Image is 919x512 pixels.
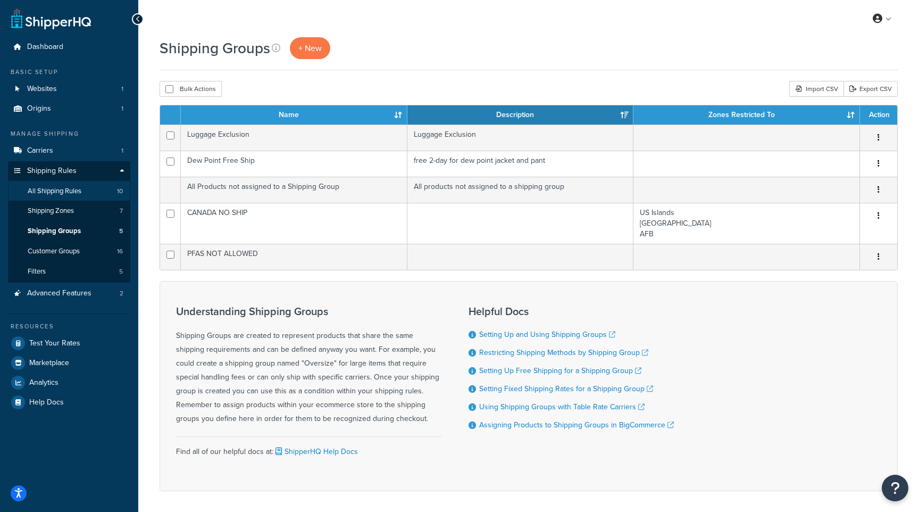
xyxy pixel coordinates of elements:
a: ShipperHQ Help Docs [273,446,358,457]
span: 10 [117,187,123,196]
li: Websites [8,79,130,99]
td: All Products not assigned to a Shipping Group [181,177,407,203]
a: Origins 1 [8,99,130,119]
span: Origins [27,104,51,113]
span: Test Your Rates [29,339,80,348]
h3: Understanding Shipping Groups [176,305,442,317]
span: 7 [120,207,123,216]
a: Carriers 1 [8,141,130,161]
a: Using Shipping Groups with Table Rate Carriers [479,401,645,412]
span: 1 [121,85,123,94]
span: Dashboard [27,43,63,52]
a: Export CSV [843,81,898,97]
li: Shipping Groups [8,221,130,241]
a: Shipping Zones 7 [8,201,130,221]
div: Import CSV [789,81,843,97]
div: Manage Shipping [8,129,130,138]
li: Origins [8,99,130,119]
li: Carriers [8,141,130,161]
a: ShipperHQ Home [11,8,91,29]
li: Advanced Features [8,284,130,303]
td: Luggage Exclusion [181,125,407,151]
a: Setting Fixed Shipping Rates for a Shipping Group [479,383,653,394]
td: Luggage Exclusion [407,125,634,151]
li: All Shipping Rules [8,181,130,201]
span: 1 [121,146,123,155]
div: Basic Setup [8,68,130,77]
button: Open Resource Center [882,475,908,501]
a: All Shipping Rules 10 [8,181,130,201]
a: Filters 5 [8,262,130,282]
h1: Shipping Groups [160,38,270,59]
th: Name: activate to sort column ascending [181,105,407,125]
a: Assigning Products to Shipping Groups in BigCommerce [479,419,674,431]
span: Marketplace [29,359,69,368]
td: US Islands [GEOGRAPHIC_DATA] AFB [633,203,860,244]
th: Zones Restricted To: activate to sort column ascending [633,105,860,125]
h3: Helpful Docs [469,305,674,317]
div: Find all of our helpful docs at: [176,436,442,459]
span: 1 [121,104,123,113]
a: + New [290,37,330,59]
span: + New [298,42,322,54]
a: Dashboard [8,37,130,57]
a: Shipping Groups 5 [8,221,130,241]
a: Analytics [8,373,130,392]
a: Help Docs [8,393,130,412]
td: Dew Point Free Ship [181,151,407,177]
li: Shipping Zones [8,201,130,221]
span: 16 [117,247,123,256]
td: PFAS NOT ALLOWED [181,244,407,270]
span: Carriers [27,146,53,155]
a: Advanced Features 2 [8,284,130,303]
span: Advanced Features [27,289,91,298]
a: Setting Up and Using Shipping Groups [479,329,615,340]
span: Filters [28,267,46,276]
span: Shipping Zones [28,207,74,216]
span: 2 [120,289,123,298]
span: 5 [119,227,123,236]
th: Description: activate to sort column ascending [407,105,634,125]
span: Customer Groups [28,247,80,256]
a: Customer Groups 16 [8,242,130,261]
span: Shipping Groups [28,227,81,236]
div: Resources [8,322,130,331]
li: Filters [8,262,130,282]
th: Action [860,105,897,125]
a: Setting Up Free Shipping for a Shipping Group [479,365,641,376]
li: Customer Groups [8,242,130,261]
span: Websites [27,85,57,94]
span: Analytics [29,378,59,387]
a: Marketplace [8,353,130,373]
button: Bulk Actions [160,81,222,97]
td: CANADA NO SHIP [181,203,407,244]
span: Help Docs [29,398,64,407]
a: Websites 1 [8,79,130,99]
a: Shipping Rules [8,161,130,181]
a: Test Your Rates [8,334,130,353]
td: free 2-day for dew point jacket and pant [407,151,634,177]
a: Restricting Shipping Methods by Shipping Group [479,347,648,358]
td: All products not assigned to a shipping group [407,177,634,203]
div: Shipping Groups are created to represent products that share the same shipping requirements and c... [176,305,442,426]
span: All Shipping Rules [28,187,81,196]
span: 5 [119,267,123,276]
span: Shipping Rules [27,167,77,176]
li: Shipping Rules [8,161,130,283]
